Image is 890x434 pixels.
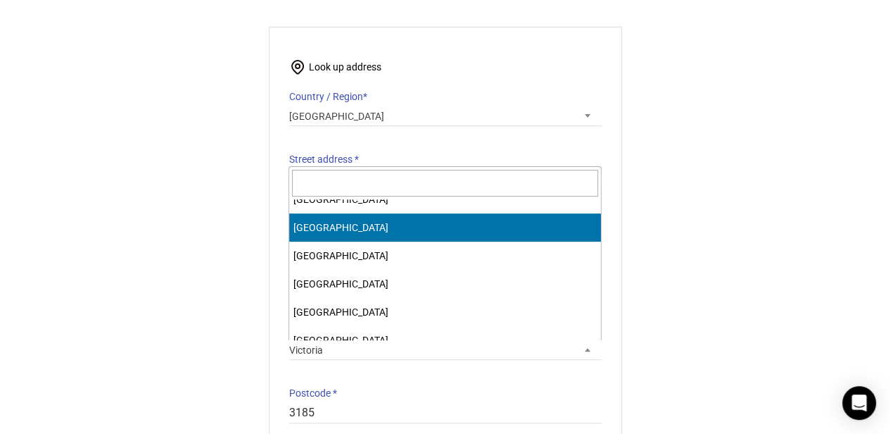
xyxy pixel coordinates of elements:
li: [GEOGRAPHIC_DATA] [289,213,601,242]
li: [GEOGRAPHIC_DATA] [289,270,601,298]
li: [GEOGRAPHIC_DATA] [289,298,601,326]
span: Victoria [289,340,602,360]
li: [GEOGRAPHIC_DATA] [289,326,601,354]
span: State [289,340,602,360]
li: [GEOGRAPHIC_DATA] [289,185,601,213]
label: Country / Region [289,87,602,106]
label: Postcode [289,383,602,403]
span: Australia [289,106,602,126]
span: Country / Region [289,106,602,126]
label: Street address [289,149,602,169]
li: [GEOGRAPHIC_DATA] [289,242,601,270]
button: Look up address [289,57,381,77]
div: Open Intercom Messenger [842,386,876,420]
